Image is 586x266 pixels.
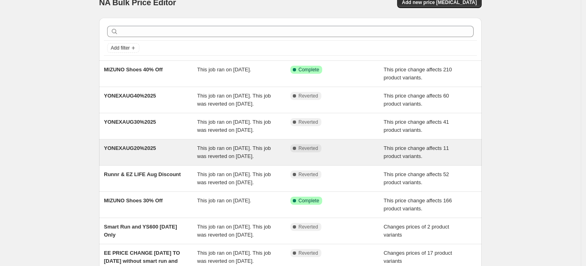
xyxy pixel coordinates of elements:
span: This job ran on [DATE]. This job was reverted on [DATE]. [197,171,271,185]
span: YONEXAUG20%2025 [104,145,156,151]
span: This price change affects 11 product variants. [384,145,449,159]
span: This job ran on [DATE]. This job was reverted on [DATE]. [197,119,271,133]
span: This job ran on [DATE]. This job was reverted on [DATE]. [197,250,271,264]
span: This price change affects 210 product variants. [384,66,452,81]
span: This price change affects 41 product variants. [384,119,449,133]
span: Add filter [111,45,130,51]
span: This job ran on [DATE]. This job was reverted on [DATE]. [197,93,271,107]
span: This job ran on [DATE]. This job was reverted on [DATE]. [197,224,271,238]
span: This price change affects 52 product variants. [384,171,449,185]
span: Reverted [298,145,318,152]
span: Changes prices of 2 product variants [384,224,449,238]
span: Changes prices of 17 product variants [384,250,452,264]
span: This job ran on [DATE]. This job was reverted on [DATE]. [197,145,271,159]
span: Smart Run and YS600 [DATE] Only [104,224,177,238]
span: Complete [298,66,319,73]
span: Reverted [298,171,318,178]
span: Reverted [298,119,318,125]
span: YONEXAUG40%2025 [104,93,156,99]
span: This price change affects 60 product variants. [384,93,449,107]
span: This job ran on [DATE]. [197,66,251,73]
span: Reverted [298,250,318,256]
button: Add filter [107,43,139,53]
span: Reverted [298,93,318,99]
span: YONEXAUG30%2025 [104,119,156,125]
span: Reverted [298,224,318,230]
span: Complete [298,197,319,204]
span: This job ran on [DATE]. [197,197,251,204]
span: Runnr & EZ LIFE Aug Discount [104,171,181,177]
span: MIZUNO Shoes 40% Off [104,66,163,73]
span: This price change affects 166 product variants. [384,197,452,212]
span: MIZUNO Shoes 30% Off [104,197,163,204]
